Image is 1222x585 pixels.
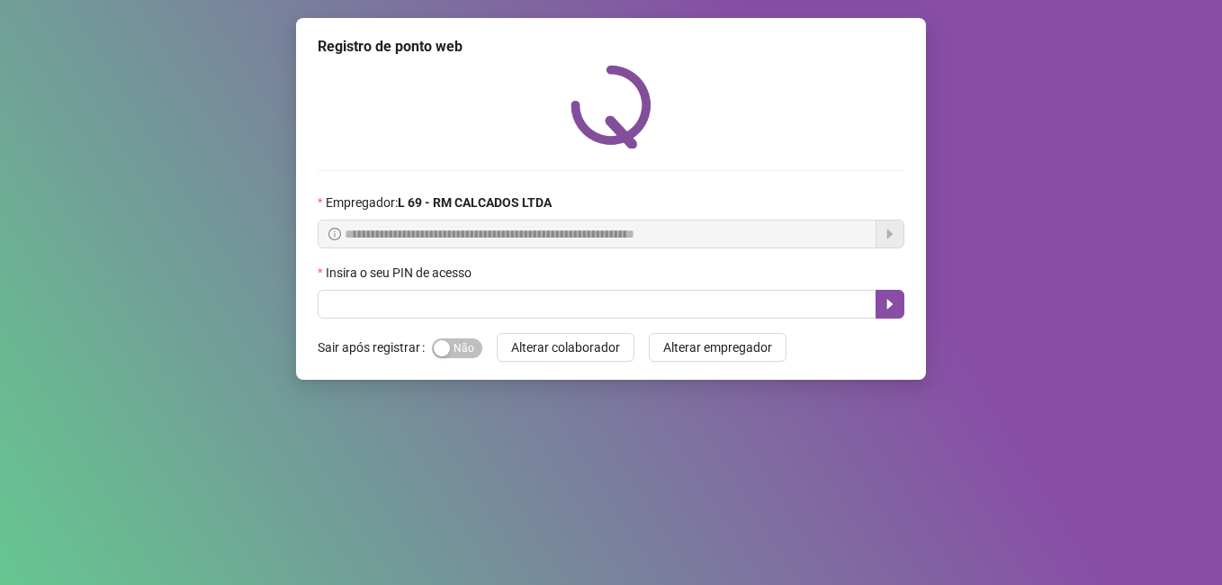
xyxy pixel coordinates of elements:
span: info-circle [328,228,341,240]
span: Alterar empregador [663,337,772,357]
span: caret-right [883,297,897,311]
span: Alterar colaborador [511,337,620,357]
div: Registro de ponto web [318,36,904,58]
label: Insira o seu PIN de acesso [318,263,483,283]
strong: L 69 - RM CALCADOS LTDA [398,195,552,210]
button: Alterar colaborador [497,333,634,362]
span: Empregador : [326,193,552,212]
img: QRPoint [571,65,651,148]
label: Sair após registrar [318,333,432,362]
button: Alterar empregador [649,333,786,362]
